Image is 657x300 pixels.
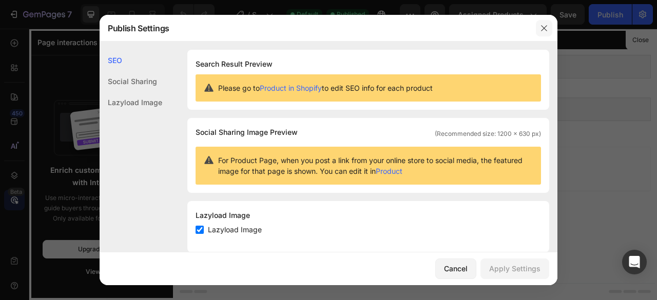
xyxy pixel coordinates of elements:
span: (Recommended size: 1200 x 630 px) [435,129,541,138]
a: Product in Shopify [260,84,322,92]
button: Apply Settings [480,258,549,279]
div: SEO [100,50,162,71]
button: Cancel [435,258,476,279]
span: Please go to to edit SEO info for each product [218,83,433,93]
div: Publish Settings [100,15,531,42]
div: Cancel [444,263,468,274]
div: Lazyload Image [196,209,541,222]
div: Lazyload Image [100,92,162,113]
span: Social Sharing Image Preview [196,126,298,138]
span: Lazyload Image [208,224,262,236]
div: Social Sharing [100,71,162,92]
div: Open Intercom Messenger [622,250,647,274]
h1: Search Result Preview [196,58,541,70]
div: Apply Settings [489,263,540,274]
a: Product [376,167,402,175]
span: For Product Page, when you post a link from your online store to social media, the featured image... [218,155,533,176]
